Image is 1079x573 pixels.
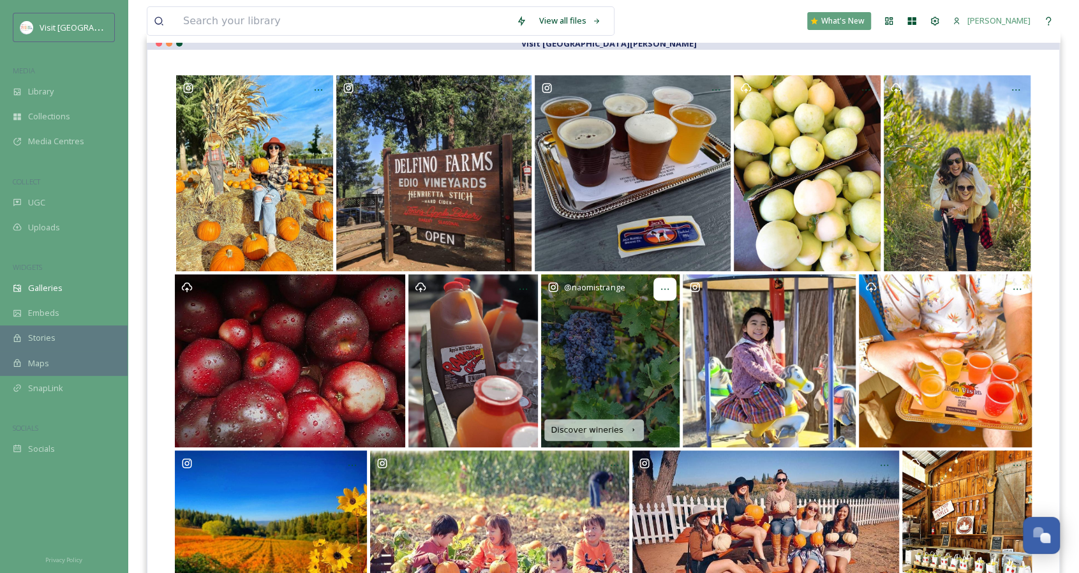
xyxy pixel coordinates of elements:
[533,8,607,33] a: View all files
[28,86,54,98] span: Library
[28,110,70,123] span: Collections
[533,74,733,273] a: We took a trip *a little* outside the Bay this weekend to Apple Hill for some apple-picking fun a...
[564,281,625,293] span: @ naomistrange
[13,66,35,75] span: MEDIA
[28,221,60,234] span: Uploads
[28,443,55,455] span: Socials
[1023,517,1060,554] button: Open Chat
[177,7,510,35] input: Search your library
[681,272,857,449] a: A blast having a fun start of a weekend today.
[28,307,59,319] span: Embeds
[20,21,33,34] img: images.png
[28,357,49,369] span: Maps
[540,272,681,449] a: @naomistrangeDiscover wineriesI’m taking an eight-week class on Wines of California from the loca...
[28,135,84,147] span: Media Centres
[13,177,40,186] span: COLLECT
[45,551,82,567] a: Privacy Policy
[967,15,1031,26] span: [PERSON_NAME]
[13,262,42,272] span: WIDGETS
[28,197,45,209] span: UGC
[807,12,871,30] a: What's New
[28,382,63,394] span: SnapLink
[28,332,56,344] span: Stories
[334,74,533,273] a: Early morning #frenchapplepie in #applehill The new winery is beautiful. Come visit!!! . . . #win...
[175,74,335,273] a: pumpkin patching 🎃🍂🧡🍁💛 . . . . . . . #pumpkinpatch #applehill #boavistaorchards #pumpkins #califo...
[28,282,63,294] span: Galleries
[13,423,38,433] span: SOCIALS
[40,21,202,33] span: Visit [GEOGRAPHIC_DATA][PERSON_NAME]
[551,426,623,435] div: Discover wineries
[946,8,1037,33] a: [PERSON_NAME]
[45,556,82,564] span: Privacy Policy
[521,38,697,49] strong: Visit [GEOGRAPHIC_DATA][PERSON_NAME]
